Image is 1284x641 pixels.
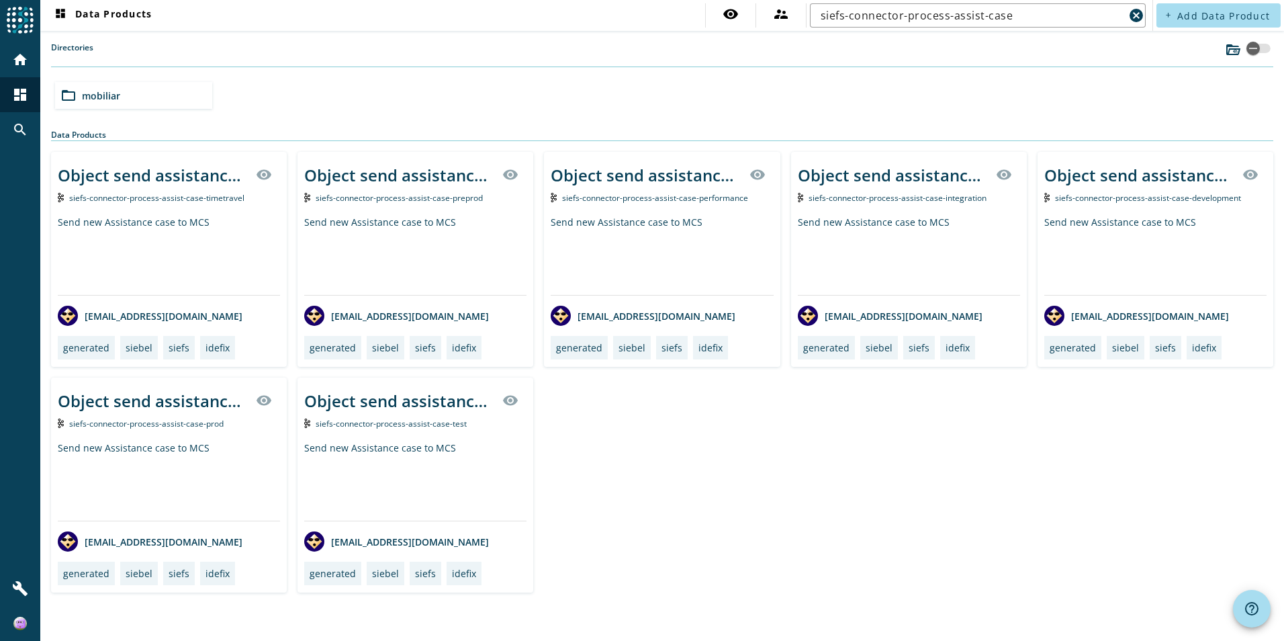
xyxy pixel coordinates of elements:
[1244,601,1260,617] mat-icon: help_outline
[310,567,356,580] div: generated
[551,306,571,326] img: avatar
[304,531,324,552] img: avatar
[58,419,64,428] img: Kafka Topic: siefs-connector-process-assist-case-prod
[798,193,804,202] img: Kafka Topic: siefs-connector-process-assist-case-integration
[316,418,467,429] span: Kafka Topic: siefs-connector-process-assist-case-test
[723,6,739,22] mat-icon: visibility
[1164,11,1172,19] mat-icon: add
[866,341,892,354] div: siebel
[1050,341,1096,354] div: generated
[1127,6,1146,25] button: Clear
[502,167,518,183] mat-icon: visibility
[205,341,230,354] div: idefix
[1044,216,1267,295] div: Send new Assistance case to MCS
[7,7,34,34] img: spoud-logo.svg
[58,164,248,186] div: Object send assistance case _stage_
[1044,164,1234,186] div: Object send assistance case _stage_
[1155,341,1176,354] div: siefs
[126,567,152,580] div: siebel
[415,341,436,354] div: siefs
[304,216,526,295] div: Send new Assistance case to MCS
[562,192,748,204] span: Kafka Topic: siefs-connector-process-assist-case-performance
[12,581,28,597] mat-icon: build
[126,341,152,354] div: siebel
[452,341,476,354] div: idefix
[256,167,272,183] mat-icon: visibility
[618,341,645,354] div: siebel
[52,7,68,24] mat-icon: dashboard
[1192,341,1216,354] div: idefix
[60,87,77,103] mat-icon: folder_open
[821,7,1124,24] input: Search (% or * for wildcards)
[304,164,494,186] div: Object send assistance case _stage_
[58,193,64,202] img: Kafka Topic: siefs-connector-process-assist-case-timetravel
[372,567,399,580] div: siebel
[58,306,78,326] img: avatar
[809,192,987,204] span: Kafka Topic: siefs-connector-process-assist-case-integration
[798,306,818,326] img: avatar
[372,341,399,354] div: siebel
[12,122,28,138] mat-icon: search
[58,216,280,295] div: Send new Assistance case to MCS
[798,216,1020,295] div: Send new Assistance case to MCS
[1112,341,1139,354] div: siebel
[773,6,789,22] mat-icon: supervisor_account
[256,392,272,409] mat-icon: visibility
[58,531,242,552] div: [EMAIL_ADDRESS][DOMAIN_NAME]
[1128,7,1144,24] mat-icon: cancel
[304,390,494,412] div: Object send assistance case _stage_
[798,164,988,186] div: Object send assistance case _stage_
[82,89,120,102] span: mobiliar
[502,392,518,409] mat-icon: visibility
[63,567,109,580] div: generated
[169,341,189,354] div: siefs
[996,167,1012,183] mat-icon: visibility
[1055,192,1241,204] span: Kafka Topic: siefs-connector-process-assist-case-development
[58,531,78,552] img: avatar
[12,87,28,103] mat-icon: dashboard
[58,390,248,412] div: Object send assistance case _stage_
[1044,193,1050,202] img: Kafka Topic: siefs-connector-process-assist-case-development
[304,306,324,326] img: avatar
[1156,3,1281,28] button: Add Data Product
[1044,306,1229,326] div: [EMAIL_ADDRESS][DOMAIN_NAME]
[310,341,356,354] div: generated
[1044,306,1064,326] img: avatar
[304,193,310,202] img: Kafka Topic: siefs-connector-process-assist-case-preprod
[304,419,310,428] img: Kafka Topic: siefs-connector-process-assist-case-test
[63,341,109,354] div: generated
[551,216,773,295] div: Send new Assistance case to MCS
[205,567,230,580] div: idefix
[1242,167,1258,183] mat-icon: visibility
[304,306,489,326] div: [EMAIL_ADDRESS][DOMAIN_NAME]
[661,341,682,354] div: siefs
[749,167,766,183] mat-icon: visibility
[304,441,526,521] div: Send new Assistance case to MCS
[946,341,970,354] div: idefix
[47,3,157,28] button: Data Products
[12,52,28,68] mat-icon: home
[1177,9,1270,22] span: Add Data Product
[51,42,93,67] label: Directories
[304,531,489,552] div: [EMAIL_ADDRESS][DOMAIN_NAME]
[798,306,982,326] div: [EMAIL_ADDRESS][DOMAIN_NAME]
[169,567,189,580] div: siefs
[51,129,1273,141] div: Data Products
[69,192,244,204] span: Kafka Topic: siefs-connector-process-assist-case-timetravel
[415,567,436,580] div: siefs
[58,441,280,521] div: Send new Assistance case to MCS
[909,341,929,354] div: siefs
[58,306,242,326] div: [EMAIL_ADDRESS][DOMAIN_NAME]
[551,193,557,202] img: Kafka Topic: siefs-connector-process-assist-case-performance
[52,7,152,24] span: Data Products
[556,341,602,354] div: generated
[13,617,27,630] img: 8095afe4fe4590e32c64a92f55fa224c
[803,341,850,354] div: generated
[316,192,483,204] span: Kafka Topic: siefs-connector-process-assist-case-preprod
[452,567,476,580] div: idefix
[551,306,735,326] div: [EMAIL_ADDRESS][DOMAIN_NAME]
[551,164,741,186] div: Object send assistance case _stage_
[69,418,224,429] span: Kafka Topic: siefs-connector-process-assist-case-prod
[698,341,723,354] div: idefix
